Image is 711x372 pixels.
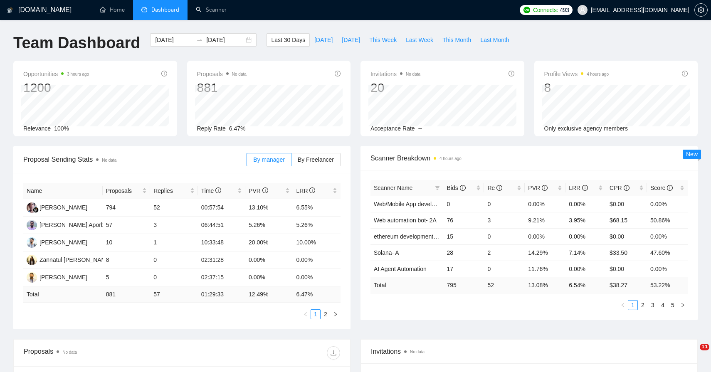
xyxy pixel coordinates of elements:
[484,244,525,261] td: 2
[106,186,141,195] span: Proposals
[668,300,678,310] li: 5
[27,272,37,283] img: AS
[678,300,688,310] li: Next Page
[39,203,87,212] div: [PERSON_NAME]
[410,350,425,354] span: No data
[245,217,293,234] td: 5.26%
[245,269,293,286] td: 0.00%
[484,212,525,228] td: 3
[102,158,116,163] span: No data
[314,35,333,44] span: [DATE]
[647,228,688,244] td: 0.00%
[647,244,688,261] td: 47.60%
[215,187,221,193] span: info-circle
[103,251,150,269] td: 8
[103,217,150,234] td: 57
[293,286,341,303] td: 6.47 %
[370,277,443,293] td: Total
[370,125,415,132] span: Acceptance Rate
[371,346,687,357] span: Invitations
[565,212,606,228] td: 3.95%
[618,300,628,310] li: Previous Page
[103,183,150,199] th: Proposals
[27,273,87,280] a: AS[PERSON_NAME]
[460,185,466,191] span: info-circle
[39,273,87,282] div: [PERSON_NAME]
[103,234,150,251] td: 10
[303,312,308,317] span: left
[196,37,203,43] span: to
[418,125,422,132] span: --
[667,185,673,191] span: info-circle
[533,5,558,15] span: Connects:
[27,256,112,263] a: ZFZannatul [PERSON_NAME]
[525,228,565,244] td: 0.00%
[293,269,341,286] td: 0.00%
[23,125,51,132] span: Relevance
[694,3,708,17] button: setting
[151,6,179,13] span: Dashboard
[686,151,698,158] span: New
[301,309,311,319] button: left
[331,309,341,319] button: right
[150,286,197,303] td: 57
[606,212,647,228] td: $68.15
[150,183,197,199] th: Replies
[23,80,89,96] div: 1200
[232,72,247,76] span: No data
[198,286,245,303] td: 01:29:33
[620,303,625,308] span: left
[565,261,606,277] td: 0.00%
[27,204,87,210] a: NK[PERSON_NAME]
[150,269,197,286] td: 0
[484,228,525,244] td: 0
[443,244,484,261] td: 28
[245,234,293,251] td: 20.00%
[141,7,147,12] span: dashboard
[249,187,268,194] span: PVR
[647,277,688,293] td: 53.22 %
[27,237,37,248] img: NH
[321,309,331,319] li: 2
[565,228,606,244] td: 0.00%
[335,71,341,76] span: info-circle
[638,301,647,310] a: 2
[443,261,484,277] td: 17
[647,196,688,212] td: 0.00%
[245,251,293,269] td: 0.00%
[668,301,677,310] a: 5
[496,185,502,191] span: info-circle
[197,125,226,132] span: Reply Rate
[438,33,476,47] button: This Month
[27,221,107,228] a: NA[PERSON_NAME] Aporbo
[610,185,629,191] span: CPR
[293,199,341,217] td: 6.55%
[628,301,637,310] a: 1
[525,261,565,277] td: 11.76%
[262,187,268,193] span: info-circle
[100,6,125,13] a: homeHome
[606,196,647,212] td: $0.00
[484,261,525,277] td: 0
[606,261,647,277] td: $0.00
[565,196,606,212] td: 0.00%
[293,234,341,251] td: 10.00%
[528,185,548,191] span: PVR
[374,233,440,240] a: ethereum development- A
[27,202,37,213] img: NK
[484,196,525,212] td: 0
[27,255,37,265] img: ZF
[442,35,471,44] span: This Month
[27,220,37,230] img: NA
[694,7,708,13] a: setting
[447,185,465,191] span: Bids
[678,300,688,310] button: right
[648,300,658,310] li: 3
[374,249,399,256] a: Solana- A
[374,217,437,224] a: Web automation bot- 2A
[198,234,245,251] td: 10:33:48
[544,69,609,79] span: Profile Views
[198,251,245,269] td: 02:31:28
[54,125,69,132] span: 100%
[293,217,341,234] td: 5.26%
